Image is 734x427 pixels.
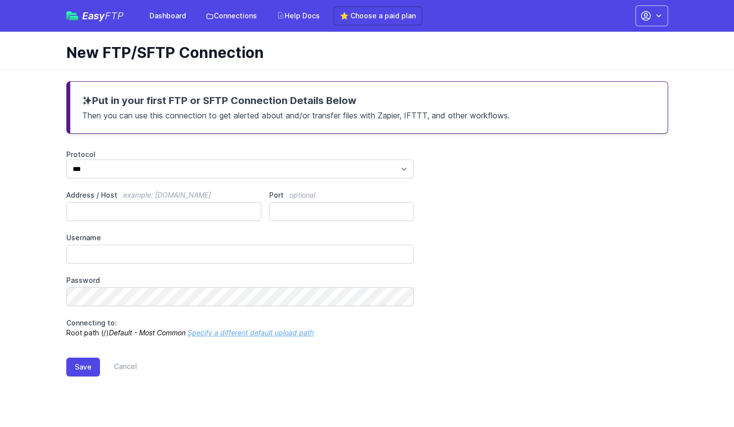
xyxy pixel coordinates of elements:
span: FTP [105,10,124,22]
label: Protocol [66,150,414,160]
a: Cancel [100,358,137,376]
button: Save [66,358,100,376]
label: Port [269,190,414,200]
i: Default - Most Common [109,328,186,337]
h3: Put in your first FTP or SFTP Connection Details Below [82,94,656,107]
label: Address / Host [66,190,262,200]
a: Help Docs [271,7,326,25]
a: Connections [200,7,263,25]
a: Specify a different default upload path [188,328,314,337]
h1: New FTP/SFTP Connection [66,44,660,61]
span: optional [290,191,315,199]
span: Connecting to: [66,319,117,327]
label: Password [66,275,414,285]
a: ⭐ Choose a paid plan [334,6,422,25]
a: EasyFTP [66,11,124,21]
a: Dashboard [144,7,192,25]
p: Root path (/) [66,318,414,338]
p: Then you can use this connection to get alerted about and/or transfer files with Zapier, IFTTT, a... [82,107,656,121]
span: example: [DOMAIN_NAME] [123,191,211,199]
img: easyftp_logo.png [66,11,78,20]
label: Username [66,233,414,243]
span: Easy [82,11,124,21]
